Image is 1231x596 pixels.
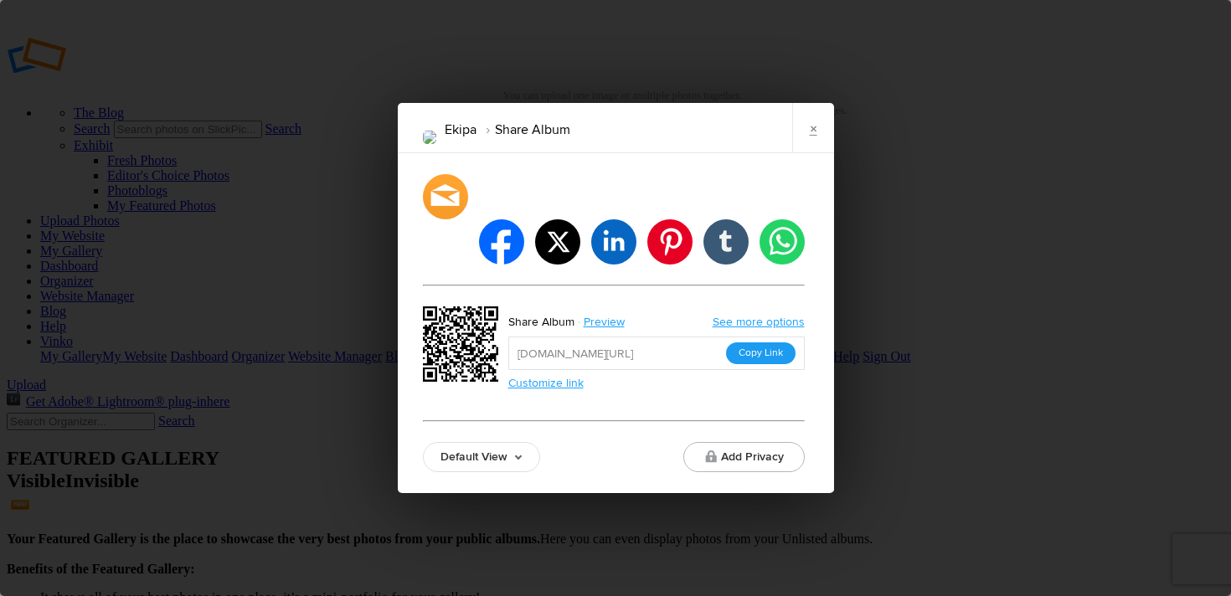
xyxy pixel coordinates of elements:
a: See more options [713,315,805,329]
div: Share Album [508,311,574,333]
li: whatsapp [760,219,805,265]
li: facebook [479,219,524,265]
li: pinterest [647,219,693,265]
li: Ekipa [445,116,476,144]
li: twitter [535,219,580,265]
img: DSC_6757.png [423,131,436,144]
div: https://slickpic.us/18380431MYVN [423,306,503,387]
button: Add Privacy [683,442,805,472]
li: Share Album [476,116,570,144]
button: Copy Link [726,342,796,364]
a: Customize link [508,376,584,390]
a: Default View [423,442,540,472]
a: Preview [574,311,637,333]
li: tumblr [703,219,749,265]
a: × [792,103,834,153]
li: linkedin [591,219,636,265]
